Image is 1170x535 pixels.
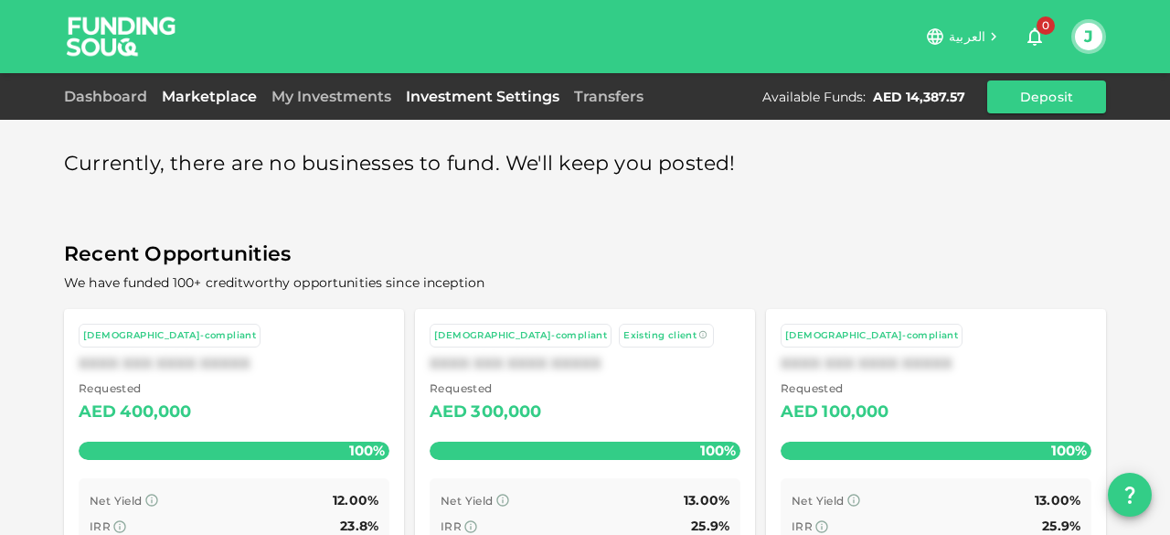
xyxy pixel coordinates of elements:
[64,146,736,182] span: Currently, there are no businesses to fund. We'll keep you posted!
[1075,23,1102,50] button: J
[822,398,888,427] div: 100,000
[949,28,985,45] span: العربية
[345,437,389,464] span: 100%
[792,519,813,533] span: IRR
[264,88,399,105] a: My Investments
[785,328,958,344] div: [DEMOGRAPHIC_DATA]-compliant
[781,398,818,427] div: AED
[1042,518,1080,534] span: 25.9%
[64,88,154,105] a: Dashboard
[83,328,256,344] div: [DEMOGRAPHIC_DATA]-compliant
[1037,16,1055,35] span: 0
[471,398,541,427] div: 300,000
[64,274,484,291] span: We have funded 100+ creditworthy opportunities since inception
[684,492,729,508] span: 13.00%
[79,355,389,372] div: XXXX XXX XXXX XXXXX
[430,398,467,427] div: AED
[792,494,845,508] span: Net Yield
[623,329,697,341] span: Existing client
[79,398,116,427] div: AED
[696,437,740,464] span: 100%
[441,494,494,508] span: Net Yield
[1047,437,1091,464] span: 100%
[441,519,462,533] span: IRR
[340,518,378,534] span: 23.8%
[1035,492,1080,508] span: 13.00%
[781,355,1091,372] div: XXXX XXX XXXX XXXXX
[333,492,378,508] span: 12.00%
[430,355,740,372] div: XXXX XXX XXXX XXXXX
[64,237,1106,273] span: Recent Opportunities
[691,518,729,534] span: 25.9%
[434,328,607,344] div: [DEMOGRAPHIC_DATA]-compliant
[79,380,192,398] span: Requested
[567,88,651,105] a: Transfers
[120,398,191,427] div: 400,000
[90,494,143,508] span: Net Yield
[1108,473,1152,517] button: question
[987,80,1106,113] button: Deposit
[873,88,965,106] div: AED 14,387.57
[90,519,111,533] span: IRR
[399,88,567,105] a: Investment Settings
[1016,18,1053,55] button: 0
[781,380,889,398] span: Requested
[430,380,542,398] span: Requested
[762,88,866,106] div: Available Funds :
[154,88,264,105] a: Marketplace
